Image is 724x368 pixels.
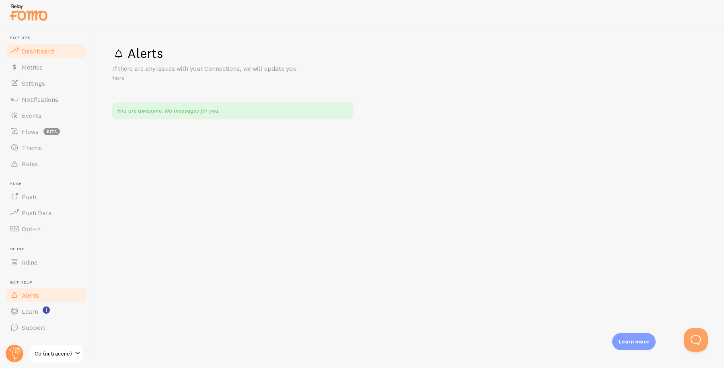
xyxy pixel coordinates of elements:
[5,319,88,335] a: Support
[35,349,73,358] span: Co (nutracene)
[8,2,49,23] img: fomo-relay-logo-orange.svg
[22,258,37,266] span: Inline
[10,247,88,252] span: Inline
[22,193,36,201] span: Push
[22,111,41,119] span: Events
[112,64,305,82] p: If there are any issues with your Connections, we will update you here
[112,45,705,62] h1: Alerts
[112,102,354,119] div: You are awesome. No messages for you.
[5,205,88,221] a: Push Data
[5,140,88,156] a: Theme
[5,303,88,319] a: Learn
[22,95,58,103] span: Notifications
[22,209,52,217] span: Push Data
[5,189,88,205] a: Push
[5,287,88,303] a: Alerts
[10,181,88,187] span: Push
[22,160,38,168] span: Rules
[10,35,88,41] span: Pop-ups
[5,91,88,107] a: Notifications
[5,59,88,75] a: Metrics
[22,225,41,233] span: Opt-In
[22,144,42,152] span: Theme
[10,280,88,285] span: Get Help
[5,254,88,270] a: Inline
[619,338,649,345] p: Learn more
[43,306,50,314] svg: <p>Watch New Feature Tutorials!</p>
[5,221,88,237] a: Opt-In
[22,307,38,315] span: Learn
[22,127,39,136] span: Flows
[22,47,54,55] span: Dashboard
[5,75,88,91] a: Settings
[22,323,45,331] span: Support
[612,333,656,350] div: Learn more
[29,344,83,363] a: Co (nutracene)
[22,291,39,299] span: Alerts
[5,107,88,123] a: Events
[22,79,45,87] span: Settings
[5,156,88,172] a: Rules
[5,123,88,140] a: Flows beta
[684,328,708,352] iframe: Help Scout Beacon - Open
[43,128,60,135] span: beta
[5,43,88,59] a: Dashboard
[22,63,43,71] span: Metrics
